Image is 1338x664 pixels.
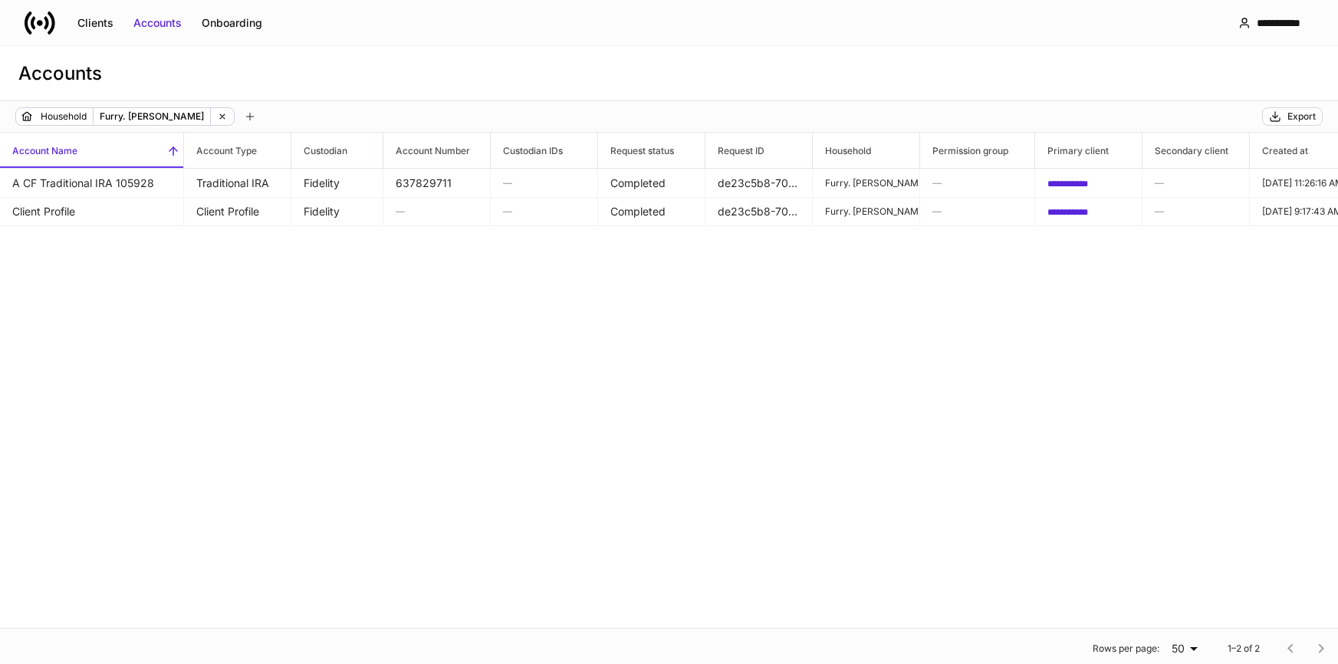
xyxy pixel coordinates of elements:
[1142,143,1228,158] h6: Secondary client
[1165,641,1203,656] div: 50
[705,143,764,158] h6: Request ID
[396,204,478,219] h6: —
[598,169,705,198] td: Completed
[123,11,192,35] button: Accounts
[184,133,291,168] span: Account Type
[491,143,563,158] h6: Custodian IDs
[1035,197,1142,226] td: e5d80d1e-32e9-46da-bb9d-a854d92b1a07
[184,169,291,198] td: Traditional IRA
[1155,176,1237,190] h6: —
[813,143,871,158] h6: Household
[192,11,272,35] button: Onboarding
[920,143,1008,158] h6: Permission group
[1228,643,1260,655] p: 1–2 of 2
[705,169,813,198] td: de23c5b8-7004-46e8-aa9b-ff1c4ab888b9
[503,176,585,190] h6: —
[932,176,1022,190] h6: —
[383,133,490,168] span: Account Number
[932,204,1022,219] h6: —
[383,143,470,158] h6: Account Number
[291,197,383,226] td: Fidelity
[705,133,812,168] span: Request ID
[825,205,907,217] p: Furry. [PERSON_NAME]
[383,169,491,198] td: 637829711
[598,197,705,226] td: Completed
[825,177,907,189] p: Furry. [PERSON_NAME]
[598,133,705,168] span: Request status
[291,143,347,158] h6: Custodian
[291,133,383,168] span: Custodian
[1035,169,1142,198] td: e5d80d1e-32e9-46da-bb9d-a854d92b1a07
[67,11,123,35] button: Clients
[503,204,585,219] h6: —
[202,15,262,31] div: Onboarding
[291,169,383,198] td: Fidelity
[705,197,813,226] td: de23c5b8-7004-46e8-aa9b-ff1c4ab888b9
[1142,133,1249,168] span: Secondary client
[491,133,597,168] span: Custodian IDs
[1287,110,1316,123] div: Export
[77,15,113,31] div: Clients
[813,133,919,168] span: Household
[598,143,674,158] h6: Request status
[1035,133,1142,168] span: Primary client
[184,143,257,158] h6: Account Type
[1035,143,1109,158] h6: Primary client
[100,109,204,124] p: Furry. [PERSON_NAME]
[1262,107,1323,126] button: Export
[184,197,291,226] td: Client Profile
[18,61,102,86] h3: Accounts
[133,15,182,31] div: Accounts
[41,109,87,124] p: Household
[1093,643,1159,655] p: Rows per page:
[1155,204,1237,219] h6: —
[1250,143,1308,158] h6: Created at
[920,133,1034,168] span: Permission group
